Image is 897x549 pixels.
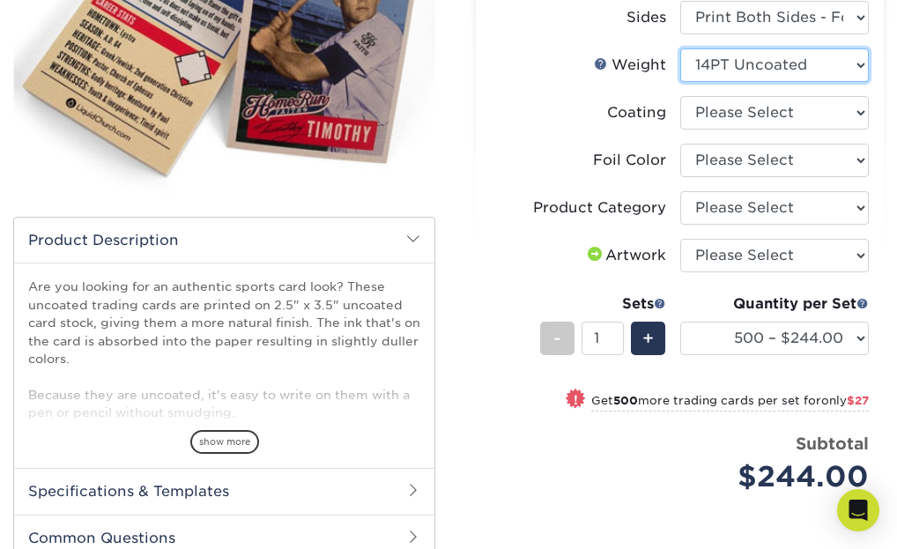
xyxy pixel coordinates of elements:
[574,390,578,409] span: !
[190,430,259,454] span: show more
[626,7,666,28] div: Sides
[28,278,420,493] p: Are you looking for an authentic sports card look? These uncoated trading cards are printed on 2....
[553,325,561,352] span: -
[847,394,869,407] span: $27
[693,456,870,498] div: $244.00
[642,325,654,352] span: +
[4,495,150,543] iframe: Google Customer Reviews
[584,245,666,266] div: Artwork
[796,434,869,453] strong: Subtotal
[837,489,879,531] div: Open Intercom Messenger
[607,102,666,123] div: Coating
[540,293,666,315] div: Sets
[613,394,638,407] strong: 500
[591,394,869,412] small: Get more trading cards per set for
[14,468,434,514] h2: Specifications & Templates
[821,394,869,407] span: only
[593,150,666,171] div: Foil Color
[14,218,434,263] h2: Product Description
[680,293,870,315] div: Quantity per Set
[533,197,666,219] div: Product Category
[594,55,666,76] div: Weight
